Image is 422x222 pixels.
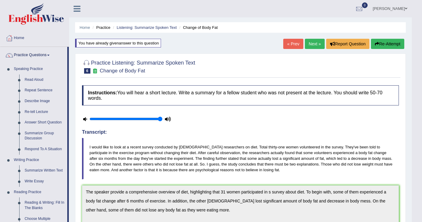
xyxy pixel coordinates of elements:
a: Write Essay [22,176,67,187]
a: Next » [305,39,325,49]
a: Writing Practice [11,155,67,166]
h4: You will hear a short lecture. Write a summary for a fellow student who was not present at the le... [82,85,399,105]
a: Reading & Writing: Fill In The Blanks [22,197,67,213]
li: Practice [91,25,110,30]
b: Instructions: [88,90,117,95]
a: Home [0,30,69,45]
h4: Transcript: [82,129,399,135]
a: Describe Image [22,96,67,107]
a: Speaking Practice [11,64,67,75]
button: Report Question [326,39,369,49]
a: Listening: Summarize Spoken Text [117,25,177,30]
a: Repeat Sentence [22,85,67,96]
span: 6 [84,68,90,74]
small: Exam occurring question [92,68,98,74]
a: Answer Short Question [22,117,67,128]
li: Change of Body Fat [178,25,218,30]
a: « Prev [283,39,303,49]
small: Change of Body Fat [100,68,145,74]
a: Summarize Written Text [22,165,67,176]
a: Re-tell Lecture [22,107,67,117]
span: 0 [362,2,368,8]
a: Summarize Group Discussion [22,128,67,144]
a: Practice Questions [0,47,67,62]
a: Read Aloud [22,75,67,85]
a: Respond To A Situation [22,144,67,155]
div: You have already given answer to this question [75,39,161,47]
blockquote: I would like to look at a recent survey conducted by [DEMOGRAPHIC_DATA] researchers on diet. Tota... [82,138,399,179]
button: Re-Attempt [371,39,404,49]
h2: Practice Listening: Summarize Spoken Text [82,59,195,74]
a: Home [80,25,90,30]
a: Reading Practice [11,187,67,198]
